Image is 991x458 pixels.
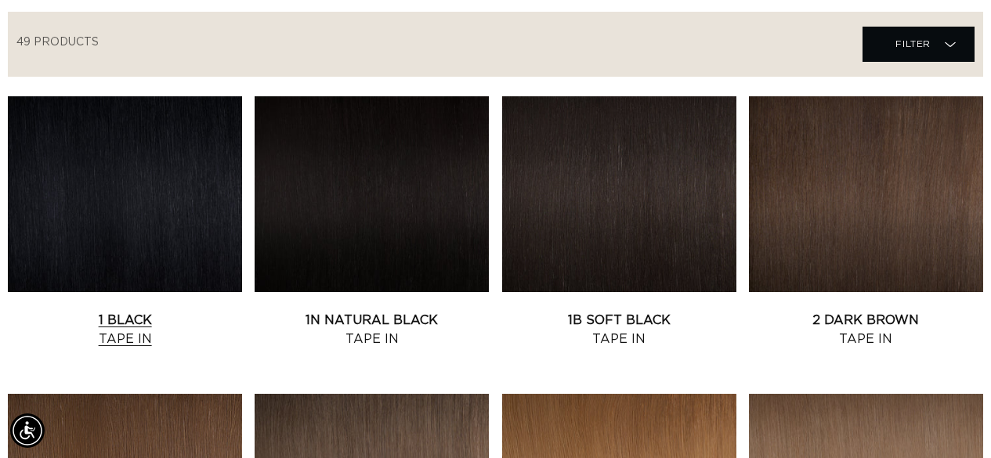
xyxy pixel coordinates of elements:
summary: Filter [863,27,975,62]
iframe: Chat Widget [913,383,991,458]
span: 49 products [16,37,99,48]
a: 2 Dark Brown Tape In [749,311,983,348]
span: Filter [895,29,931,59]
div: Accessibility Menu [10,413,45,448]
a: 1 Black Tape In [8,311,242,348]
a: 1N Natural Black Tape In [255,311,489,348]
a: 1B Soft Black Tape In [502,311,736,348]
